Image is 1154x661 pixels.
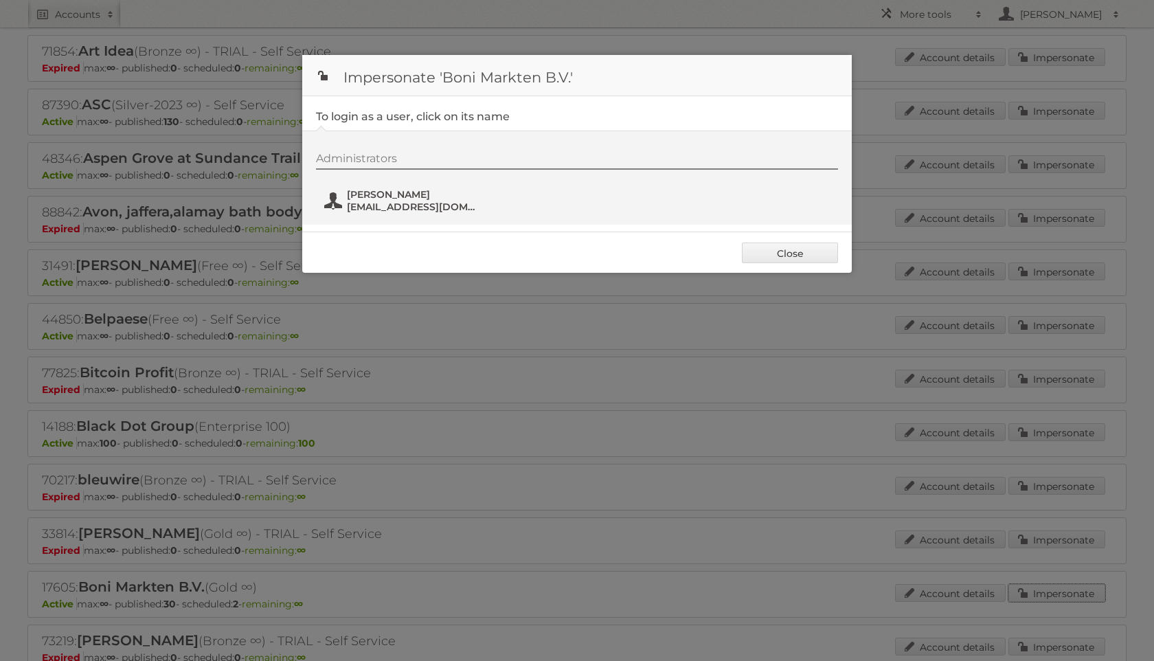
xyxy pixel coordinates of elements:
legend: To login as a user, click on its name [316,110,510,123]
span: [EMAIL_ADDRESS][DOMAIN_NAME] [347,201,480,213]
span: [PERSON_NAME] [347,188,480,201]
a: Close [742,243,838,263]
h1: Impersonate 'Boni Markten B.V.' [302,55,852,96]
div: Administrators [316,152,838,170]
button: [PERSON_NAME] [EMAIL_ADDRESS][DOMAIN_NAME] [323,187,484,214]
